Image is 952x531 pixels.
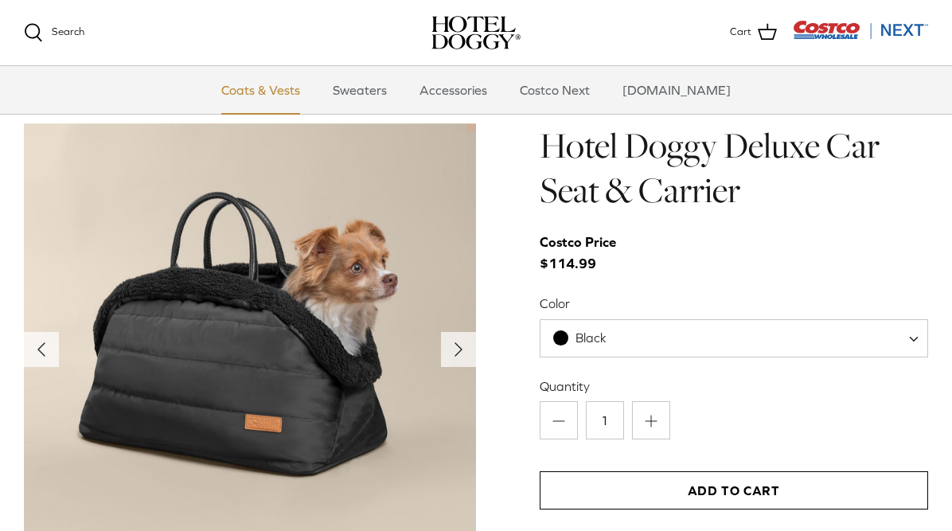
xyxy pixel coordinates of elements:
[318,66,401,114] a: Sweaters
[730,24,751,41] span: Cart
[540,330,639,346] span: Black
[207,66,314,114] a: Coats & Vests
[540,377,928,395] label: Quantity
[24,332,59,367] button: Previous
[431,16,521,49] a: hoteldoggy.com hoteldoggycom
[608,66,745,114] a: [DOMAIN_NAME]
[793,30,928,42] a: Visit Costco Next
[24,23,84,42] a: Search
[540,295,928,312] label: Color
[540,123,928,213] h1: Hotel Doggy Deluxe Car Seat & Carrier
[730,22,777,43] a: Cart
[540,319,928,357] span: Black
[793,20,928,40] img: Costco Next
[431,16,521,49] img: hoteldoggycom
[441,332,476,367] button: Next
[540,471,928,510] button: Add to Cart
[575,330,607,345] span: Black
[505,66,604,114] a: Costco Next
[540,232,632,275] span: $114.99
[540,232,616,253] div: Costco Price
[586,401,624,439] input: Quantity
[52,25,84,37] span: Search
[405,66,501,114] a: Accessories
